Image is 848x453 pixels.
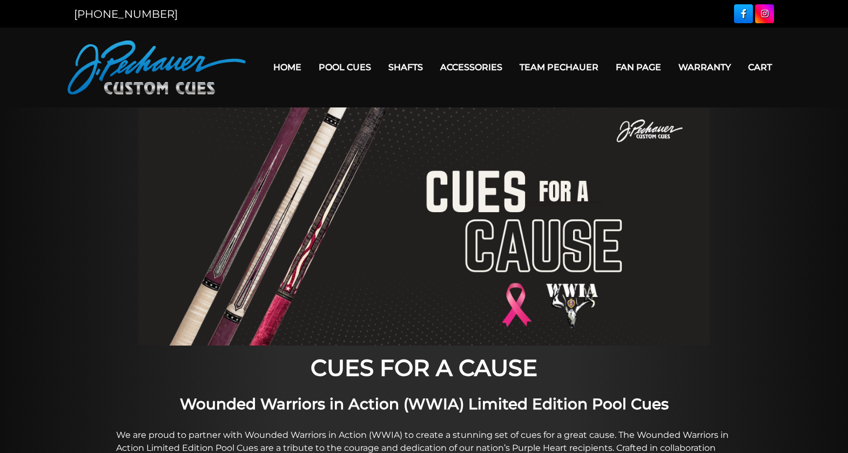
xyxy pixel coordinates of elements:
a: Pool Cues [310,53,380,81]
strong: CUES FOR A CAUSE [311,354,537,382]
a: Cart [739,53,780,81]
img: Pechauer Custom Cues [68,40,246,94]
a: Warranty [670,53,739,81]
a: Team Pechauer [511,53,607,81]
a: Fan Page [607,53,670,81]
a: Accessories [432,53,511,81]
a: Home [265,53,310,81]
a: Shafts [380,53,432,81]
a: [PHONE_NUMBER] [74,8,178,21]
strong: Wounded Warriors in Action (WWIA) Limited Edition Pool Cues [180,395,669,413]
